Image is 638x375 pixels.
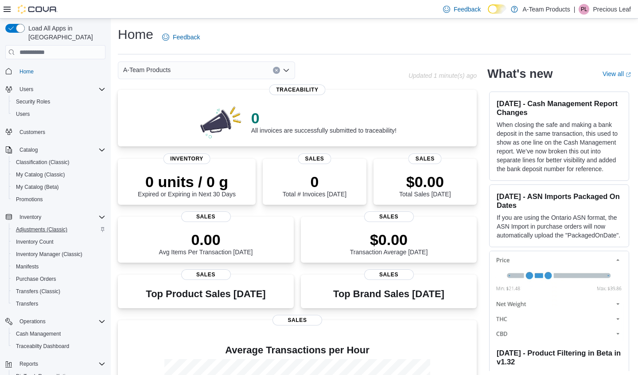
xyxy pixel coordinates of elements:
[497,192,622,210] h3: [DATE] - ASN Imports Packaged On Dates
[19,360,38,367] span: Reports
[16,212,105,222] span: Inventory
[272,315,322,325] span: Sales
[19,214,41,221] span: Inventory
[16,316,105,327] span: Operations
[12,341,105,352] span: Traceabilty Dashboard
[593,4,631,15] p: Precious Leaf
[146,289,265,299] h3: Top Product Sales [DATE]
[16,330,61,337] span: Cash Management
[16,196,43,203] span: Promotions
[16,98,50,105] span: Security Roles
[16,263,39,270] span: Manifests
[2,65,109,77] button: Home
[16,343,69,350] span: Traceabilty Dashboard
[626,72,631,77] svg: External link
[574,4,576,15] p: |
[16,171,65,178] span: My Catalog (Classic)
[19,318,46,325] span: Operations
[364,211,414,222] span: Sales
[9,260,109,273] button: Manifests
[12,194,105,205] span: Promotions
[198,104,244,139] img: 0
[12,157,105,168] span: Classification (Classic)
[440,0,484,18] a: Feedback
[12,249,105,260] span: Inventory Manager (Classic)
[19,129,45,136] span: Customers
[298,153,331,164] span: Sales
[9,298,109,310] button: Transfers
[16,276,56,283] span: Purchase Orders
[12,169,105,180] span: My Catalog (Classic)
[16,316,49,327] button: Operations
[497,99,622,117] h3: [DATE] - Cash Management Report Changes
[2,315,109,328] button: Operations
[9,223,109,236] button: Adjustments (Classic)
[2,144,109,156] button: Catalog
[25,24,105,42] span: Load All Apps in [GEOGRAPHIC_DATA]
[16,359,105,369] span: Reports
[19,86,33,93] span: Users
[173,33,200,42] span: Feedback
[9,168,109,181] button: My Catalog (Classic)
[9,236,109,248] button: Inventory Count
[12,298,105,309] span: Transfers
[19,146,38,153] span: Catalog
[12,286,105,297] span: Transfers (Classic)
[454,5,481,14] span: Feedback
[18,5,58,14] img: Cova
[283,67,290,74] button: Open list of options
[487,67,552,81] h2: What's new
[12,341,73,352] a: Traceabilty Dashboard
[9,181,109,193] button: My Catalog (Beta)
[408,153,442,164] span: Sales
[12,261,105,272] span: Manifests
[12,261,42,272] a: Manifests
[16,226,67,233] span: Adjustments (Classic)
[283,173,346,198] div: Total # Invoices [DATE]
[12,224,105,235] span: Adjustments (Classic)
[138,173,236,191] p: 0 units / 0 g
[16,84,37,95] button: Users
[16,145,41,155] button: Catalog
[123,65,171,75] span: A-Team Products
[12,237,105,247] span: Inventory Count
[283,173,346,191] p: 0
[181,269,231,280] span: Sales
[16,65,105,77] span: Home
[12,182,105,192] span: My Catalog (Beta)
[19,68,34,75] span: Home
[16,184,59,191] span: My Catalog (Beta)
[399,173,451,198] div: Total Sales [DATE]
[12,274,60,284] a: Purchase Orders
[2,126,109,138] button: Customers
[9,108,109,120] button: Users
[12,249,86,260] a: Inventory Manager (Classic)
[9,273,109,285] button: Purchase Orders
[12,194,47,205] a: Promotions
[269,84,325,95] span: Traceability
[12,96,54,107] a: Security Roles
[12,224,71,235] a: Adjustments (Classic)
[497,213,622,240] p: If you are using the Ontario ASN format, the ASN Import in purchase orders will now automatically...
[16,66,37,77] a: Home
[12,169,69,180] a: My Catalog (Classic)
[16,84,105,95] span: Users
[125,345,470,356] h4: Average Transactions per Hour
[581,4,587,15] span: PL
[16,238,54,245] span: Inventory Count
[12,274,105,284] span: Purchase Orders
[16,212,45,222] button: Inventory
[118,26,153,43] h1: Home
[16,288,60,295] span: Transfers (Classic)
[399,173,451,191] p: $0.00
[16,127,49,138] a: Customers
[9,328,109,340] button: Cash Management
[159,231,253,256] div: Avg Items Per Transaction [DATE]
[2,211,109,223] button: Inventory
[16,145,105,155] span: Catalog
[2,83,109,96] button: Users
[16,159,70,166] span: Classification (Classic)
[9,340,109,352] button: Traceabilty Dashboard
[12,157,73,168] a: Classification (Classic)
